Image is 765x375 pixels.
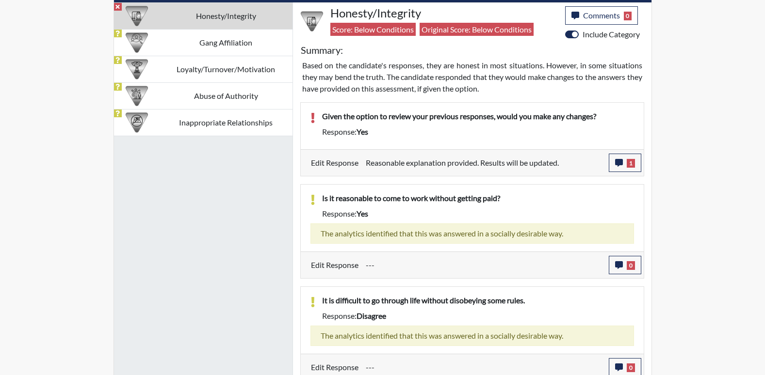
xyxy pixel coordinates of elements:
[627,159,635,168] span: 1
[310,326,634,346] div: The analytics identified that this was answered in a socially desirable way.
[627,261,635,270] span: 0
[357,127,368,136] span: yes
[301,10,323,32] img: CATEGORY%20ICON-11.a5f294f4.png
[330,6,558,20] h4: Honesty/Integrity
[565,6,638,25] button: Comments0
[126,31,148,54] img: CATEGORY%20ICON-02.2c5dd649.png
[322,192,634,204] p: Is it reasonable to come to work without getting paid?
[322,110,634,122] p: Given the option to review your previous responses, would you make any changes?
[315,310,641,322] div: Response:
[609,154,641,172] button: 1
[315,126,641,138] div: Response:
[160,56,293,82] td: Loyalty/Turnover/Motivation
[160,2,293,29] td: Honesty/Integrity
[583,11,620,20] span: Comments
[357,311,386,320] span: disagree
[310,223,634,244] div: The analytics identified that this was answered in a socially desirable way.
[358,256,609,274] div: Update the test taker's response, the change might impact the score
[302,60,642,94] p: Based on the candidate's responses, they are honest in most situations. However, in some situatio...
[126,58,148,80] img: CATEGORY%20ICON-17.40ef8247.png
[160,109,293,136] td: Inappropriate Relationships
[311,154,358,172] label: Edit Response
[160,29,293,56] td: Gang Affiliation
[311,256,358,274] label: Edit Response
[420,23,534,36] span: Original Score: Below Conditions
[624,12,632,20] span: 0
[358,154,609,172] div: Update the test taker's response, the change might impact the score
[126,111,148,134] img: CATEGORY%20ICON-14.139f8ef7.png
[126,5,148,27] img: CATEGORY%20ICON-11.a5f294f4.png
[627,363,635,372] span: 0
[357,209,368,218] span: yes
[330,23,416,36] span: Score: Below Conditions
[301,44,343,56] h5: Summary:
[322,295,634,306] p: It is difficult to go through life without disobeying some rules.
[126,85,148,107] img: CATEGORY%20ICON-01.94e51fac.png
[609,256,641,274] button: 0
[160,82,293,109] td: Abuse of Authority
[583,29,640,40] label: Include Category
[315,208,641,219] div: Response:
